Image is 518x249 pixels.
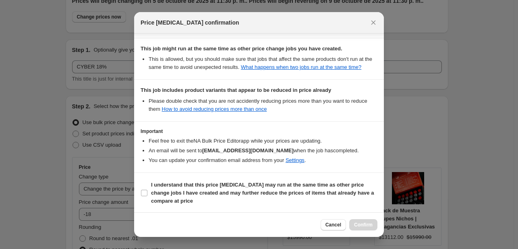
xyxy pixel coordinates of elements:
[241,64,361,70] a: What happens when two jobs run at the same time?
[162,106,267,112] a: How to avoid reducing prices more than once
[149,55,377,71] li: This is allowed, but you should make sure that jobs that affect the same products don ' t run at ...
[202,147,294,154] b: [EMAIL_ADDRESS][DOMAIN_NAME]
[141,46,342,52] b: This job might run at the same time as other price change jobs you have created.
[151,182,374,204] b: I understand that this price [MEDICAL_DATA] may run at the same time as other price change jobs I...
[141,19,239,27] span: Price [MEDICAL_DATA] confirmation
[368,17,379,28] button: Close
[325,222,341,228] span: Cancel
[321,219,346,230] button: Cancel
[149,156,377,164] li: You can update your confirmation email address from your .
[286,157,305,163] a: Settings
[149,97,377,113] li: Please double check that you are not accidently reducing prices more than you want to reduce them
[149,137,377,145] li: Feel free to exit the NA Bulk Price Editor app while your prices are updating.
[141,128,377,135] h3: Important
[149,147,377,155] li: An email will be sent to when the job has completed .
[141,87,331,93] b: This job includes product variants that appear to be reduced in price already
